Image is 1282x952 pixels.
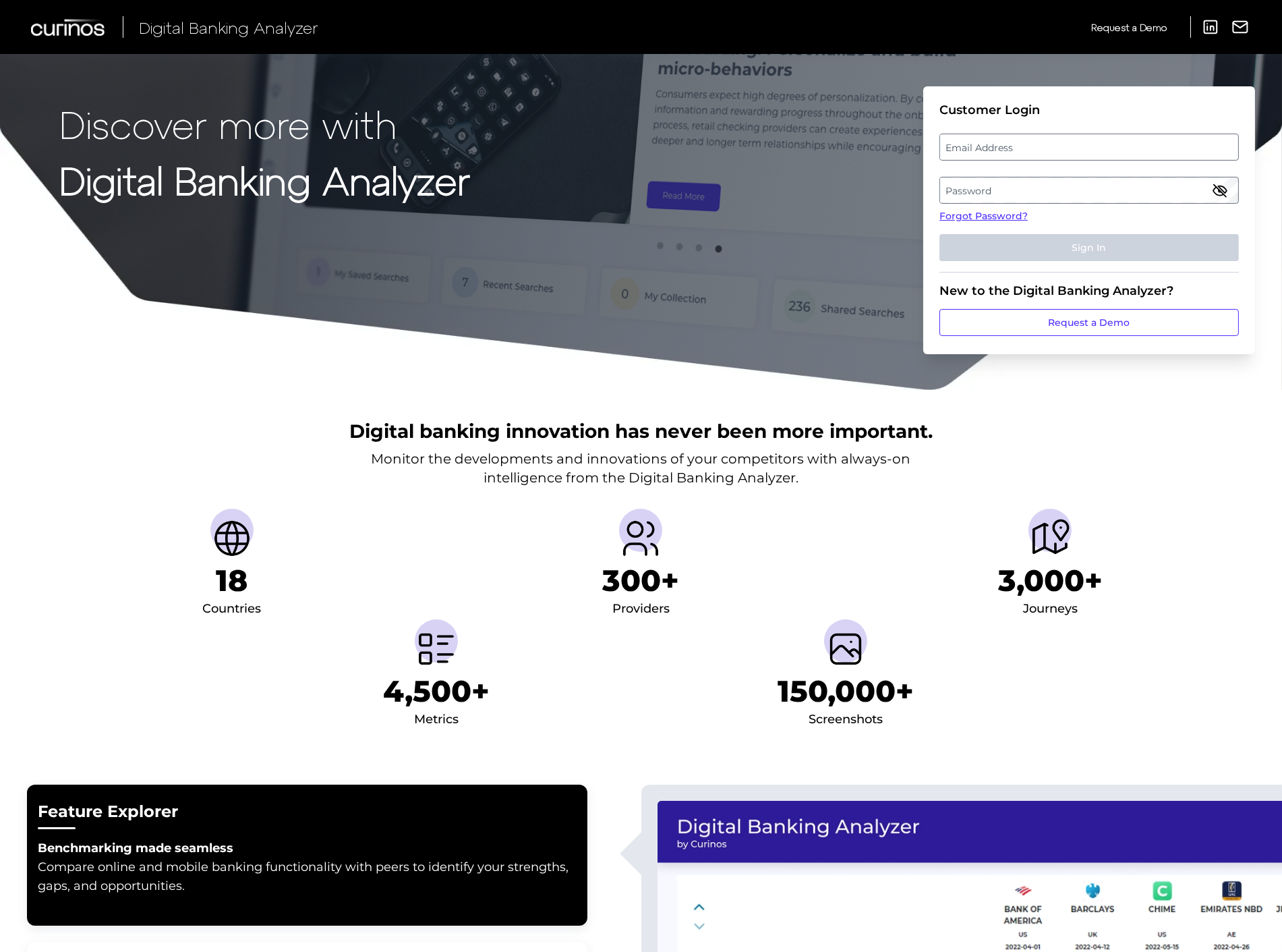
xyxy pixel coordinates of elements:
[59,157,470,202] strong: Digital Banking Analyzer
[202,598,261,620] div: Countries
[210,517,254,560] img: Countries
[38,841,233,856] strong: Benchmarking made seamless
[383,673,490,709] h1: 4,500+
[27,785,587,926] button: Feature ExplorerBenchmarking made seamless Compare online and mobile banking functionality with p...
[372,449,911,487] p: Monitor the developments and innovations of your competitors with always-on intelligence from the...
[824,627,867,671] img: Screenshots
[602,563,679,598] h1: 300+
[216,563,247,598] h1: 18
[939,283,1239,298] div: New to the Digital Banking Analyzer?
[349,418,933,444] h2: Digital banking innovation has never been more important.
[939,234,1239,261] button: Sign In
[38,801,577,823] h2: Feature Explorer
[139,18,318,37] span: Digital Banking Analyzer
[619,517,662,560] img: Providers
[31,19,107,36] img: Curinos
[939,309,1239,336] a: Request a Demo
[939,103,1239,117] div: Customer Login
[1091,22,1167,33] span: Request a Demo
[1091,16,1167,38] a: Request a Demo
[809,709,883,731] div: Screenshots
[1023,598,1078,620] div: Journeys
[778,673,914,709] h1: 150,000+
[414,709,459,731] div: Metrics
[59,103,470,145] p: Discover more with
[38,858,577,895] p: Compare online and mobile banking functionality with peers to identify your strengths, gaps, and ...
[940,178,1237,202] label: Password
[1028,517,1072,560] img: Journeys
[998,563,1103,598] h1: 3,000+
[940,135,1237,159] label: Email Address
[939,209,1239,223] a: Forgot Password?
[612,598,670,620] div: Providers
[415,627,458,671] img: Metrics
